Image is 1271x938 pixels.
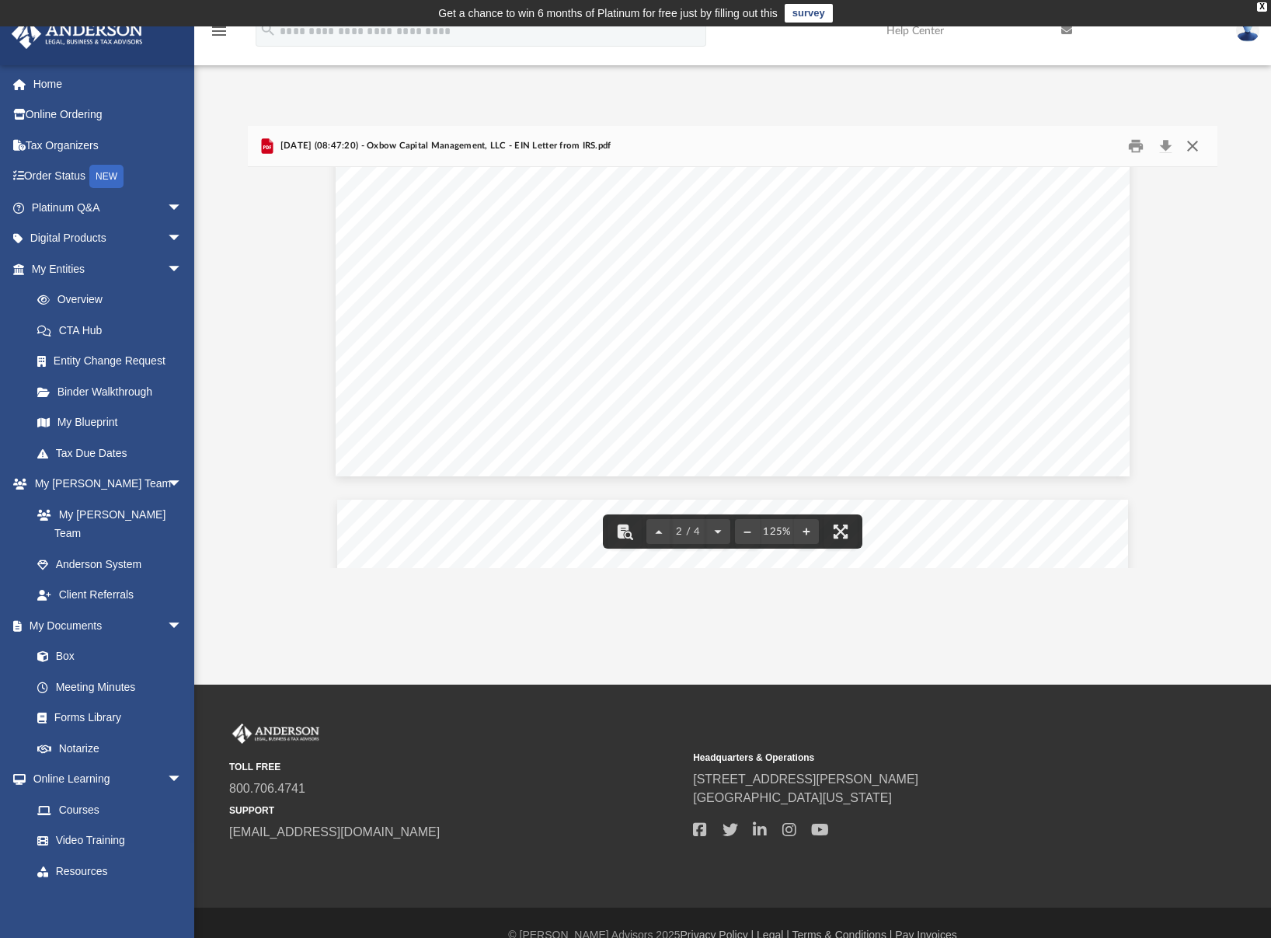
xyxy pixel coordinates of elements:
[229,760,682,774] small: TOLL FREE
[167,223,198,255] span: arrow_drop_down
[11,610,198,641] a: My Documentsarrow_drop_down
[229,724,322,744] img: Anderson Advisors Platinum Portal
[229,782,305,795] a: 800.706.4741
[22,284,206,316] a: Overview
[210,30,228,40] a: menu
[1151,134,1179,159] button: Download
[167,192,198,224] span: arrow_drop_down
[22,703,190,734] a: Forms Library
[705,514,730,549] button: Next page
[248,126,1217,568] div: Preview
[1236,19,1259,42] img: User Pic
[22,549,198,580] a: Anderson System
[22,794,198,825] a: Courses
[229,804,682,818] small: SUPPORT
[7,19,148,49] img: Anderson Advisors Platinum Portal
[248,167,1217,568] div: File preview
[760,527,794,537] div: Current zoom level
[794,514,819,549] button: Zoom in
[608,514,642,549] button: Toggle findbar
[167,469,198,500] span: arrow_drop_down
[1257,2,1267,12] div: close
[693,772,918,786] a: [STREET_ADDRESS][PERSON_NAME]
[210,22,228,40] i: menu
[22,825,190,856] a: Video Training
[11,192,206,223] a: Platinum Q&Aarrow_drop_down
[277,139,611,153] span: [DATE] (08:47:20) - Oxbow Capital Management, LLC - EIN Letter from IRS.pdf
[22,438,206,469] a: Tax Due Dates
[22,641,190,672] a: Box
[646,514,671,549] button: Previous page
[693,751,1146,765] small: Headquarters & Operations
[671,527,705,537] span: 2 / 4
[248,167,1217,568] div: Document Viewer
[259,21,277,38] i: search
[11,68,206,99] a: Home
[824,514,858,549] button: Enter fullscreen
[11,161,206,193] a: Order StatusNEW
[89,165,124,188] div: NEW
[167,610,198,642] span: arrow_drop_down
[11,253,206,284] a: My Entitiesarrow_drop_down
[735,514,760,549] button: Zoom out
[22,733,198,764] a: Notarize
[11,223,206,254] a: Digital Productsarrow_drop_down
[22,856,198,887] a: Resources
[11,130,206,161] a: Tax Organizers
[22,671,198,703] a: Meeting Minutes
[11,764,198,795] a: Online Learningarrow_drop_down
[438,4,778,23] div: Get a chance to win 6 months of Platinum for free just by filling out this
[785,4,833,23] a: survey
[22,376,206,407] a: Binder Walkthrough
[167,253,198,285] span: arrow_drop_down
[1179,134,1207,159] button: Close
[229,825,440,839] a: [EMAIL_ADDRESS][DOMAIN_NAME]
[11,469,198,500] a: My [PERSON_NAME] Teamarrow_drop_down
[22,346,206,377] a: Entity Change Request
[671,514,705,549] button: 2 / 4
[1120,134,1151,159] button: Print
[22,407,198,438] a: My Blueprint
[22,499,190,549] a: My [PERSON_NAME] Team
[22,315,206,346] a: CTA Hub
[693,791,892,804] a: [GEOGRAPHIC_DATA][US_STATE]
[22,580,198,611] a: Client Referrals
[167,764,198,796] span: arrow_drop_down
[11,99,206,131] a: Online Ordering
